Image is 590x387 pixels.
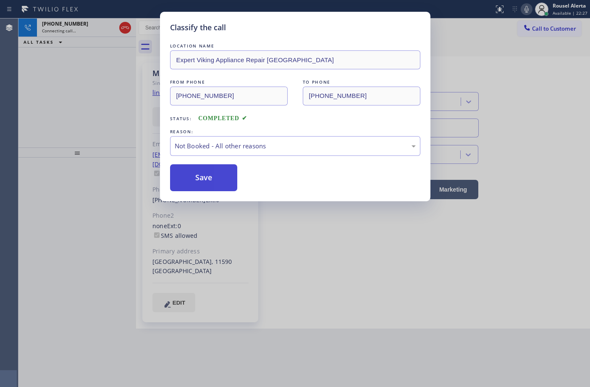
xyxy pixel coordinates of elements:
div: LOCATION NAME [170,42,420,50]
div: REASON: [170,127,420,136]
span: COMPLETED [198,115,247,121]
h5: Classify the call [170,22,226,33]
input: To phone [303,87,420,105]
div: FROM PHONE [170,78,288,87]
div: TO PHONE [303,78,420,87]
span: Status: [170,116,192,121]
div: Not Booked - All other reasons [175,141,416,151]
input: From phone [170,87,288,105]
button: Save [170,164,238,191]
